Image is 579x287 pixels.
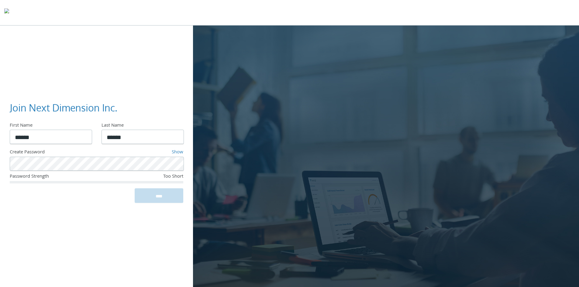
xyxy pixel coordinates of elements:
div: Too Short [126,173,183,181]
a: Show [172,149,183,156]
div: Password Strength [10,173,126,181]
div: Create Password [10,149,121,157]
img: todyl-logo-dark.svg [4,6,9,19]
div: Last Name [102,122,183,130]
div: First Name [10,122,91,130]
h3: Join Next Dimension Inc. [10,101,178,115]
